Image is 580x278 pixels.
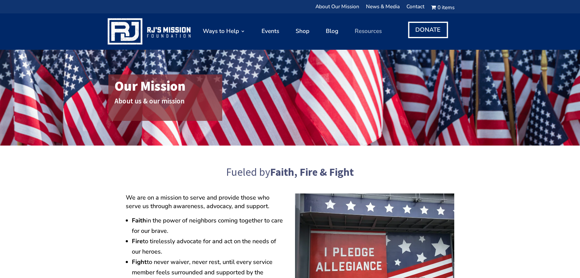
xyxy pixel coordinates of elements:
[315,5,359,12] a: About Our Mission
[7,82,51,88] span: Supportive Individual
[262,16,279,46] a: Events
[114,78,219,97] h1: Our Mission
[132,258,147,266] strong: Fight
[2,60,5,64] input: Active or Former Military
[270,165,354,179] strong: Faith, Fire & Fight
[296,16,309,46] a: Shop
[7,74,58,81] span: Family Member of Above
[406,5,424,12] a: Contact
[326,16,338,46] a: Blog
[431,4,437,11] i: Cart
[438,5,455,10] span: 0 items
[132,236,285,257] li: to tirelessly advocate for and act on the needs of our heroes.
[126,164,455,183] h2: Fueled by
[132,216,146,225] strong: Faith
[366,5,400,12] a: News & Media
[7,90,49,96] span: Supportive Business
[132,237,143,245] strong: Fire
[7,67,76,73] span: Active or Former First Responder
[132,215,285,236] li: in the power of neighbors coming together to care for our brave.
[2,83,5,87] input: Supportive Individual
[408,22,448,38] a: DONATE
[2,91,5,95] input: Supportive Business
[431,5,454,12] a: Cart0 items
[2,75,5,79] input: Family Member of Above
[2,68,5,72] input: Active or Former First Responder
[7,59,59,65] span: Active or Former Military
[126,193,285,211] p: We are on a mission to serve and provide those who serve us through awareness, advocacy, and supp...
[203,16,245,46] a: Ways to Help
[355,16,382,46] a: Resources
[114,96,219,110] h2: About us & our mission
